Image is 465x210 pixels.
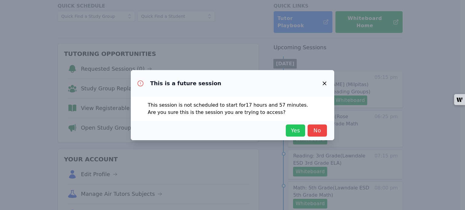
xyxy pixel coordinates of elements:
p: This session is not scheduled to start for 17 hours and 57 minutes . Are you sure this is the ses... [148,102,317,116]
h3: This is a future session [150,80,221,87]
span: No [311,126,324,135]
button: Yes [286,124,305,137]
button: No [308,124,327,137]
span: Yes [289,126,302,135]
